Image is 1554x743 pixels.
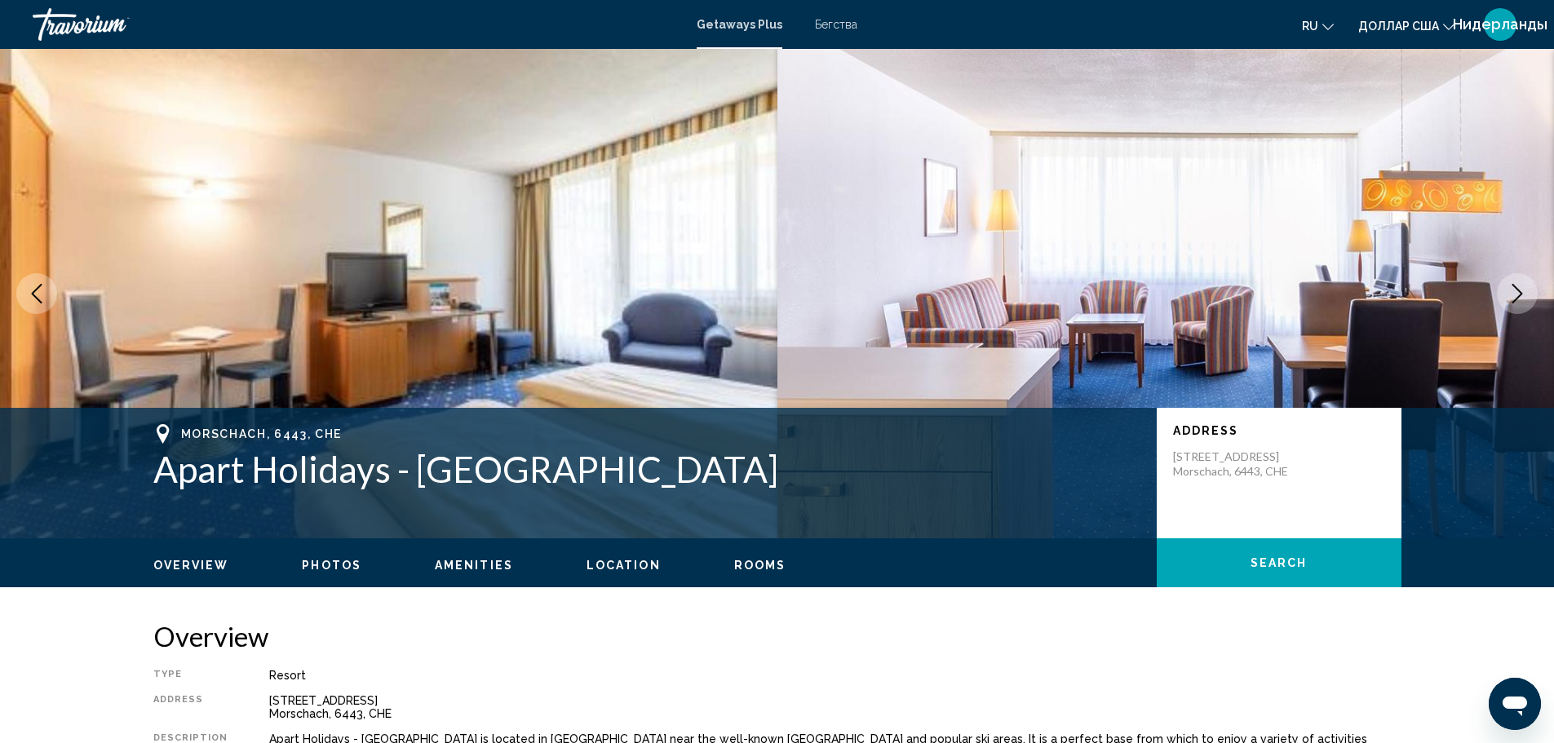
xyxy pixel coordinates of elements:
button: Photos [302,558,361,573]
h2: Overview [153,620,1401,652]
h1: Apart Holidays - [GEOGRAPHIC_DATA] [153,448,1140,490]
button: Next image [1497,273,1538,314]
button: Search [1157,538,1401,587]
font: доллар США [1358,20,1439,33]
button: Rooms [734,558,786,573]
a: Бегства [815,18,857,31]
span: Photos [302,559,361,572]
div: [STREET_ADDRESS] Morschach, 6443, CHE [269,694,1401,720]
font: Нидерланды [1453,15,1547,33]
span: Amenities [435,559,513,572]
button: Overview [153,558,229,573]
a: Травориум [33,8,680,41]
button: Previous image [16,273,57,314]
iframe: Кнопка запуска окна обмена сообщениями [1489,678,1541,730]
div: Type [153,669,228,682]
span: Rooms [734,559,786,572]
button: Изменить язык [1302,14,1334,38]
p: [STREET_ADDRESS] Morschach, 6443, CHE [1173,449,1304,479]
div: Address [153,694,228,720]
button: Меню пользователя [1479,7,1521,42]
font: ru [1302,20,1318,33]
span: Location [587,559,661,572]
span: Morschach, 6443, CHE [181,427,343,440]
p: Address [1173,424,1385,437]
button: Amenities [435,558,513,573]
button: Location [587,558,661,573]
a: Getaways Plus [697,18,782,31]
button: Изменить валюту [1358,14,1454,38]
span: Search [1251,557,1308,570]
div: Resort [269,669,1401,682]
span: Overview [153,559,229,572]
